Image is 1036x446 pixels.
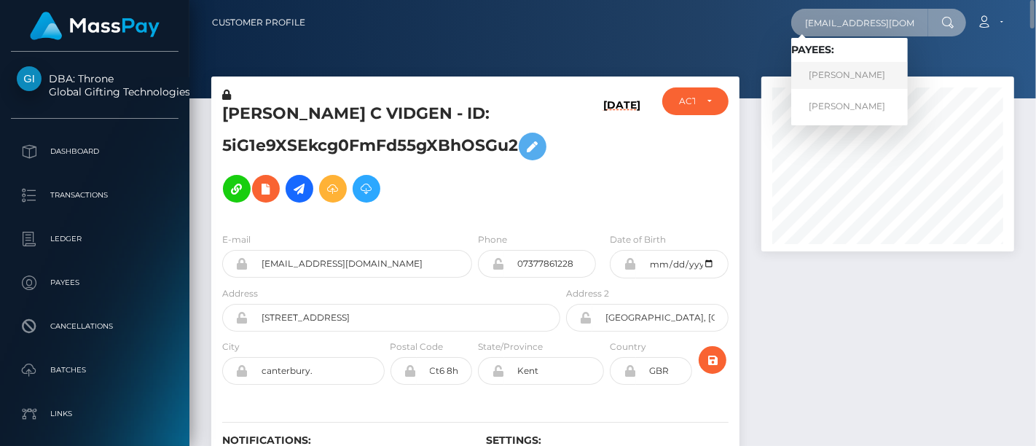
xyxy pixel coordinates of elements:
[222,103,552,210] h5: [PERSON_NAME] C VIDGEN - ID: 5iG1e9XSEkcg0FmFd55gXBhOSGu2
[17,403,173,425] p: Links
[11,72,178,98] span: DBA: Throne Global Gifting Technologies Inc
[791,44,908,56] h6: Payees:
[222,287,258,300] label: Address
[610,340,646,353] label: Country
[17,272,173,294] p: Payees
[791,9,928,36] input: Search...
[222,233,251,246] label: E-mail
[791,62,908,89] a: [PERSON_NAME]
[11,352,178,388] a: Batches
[17,359,173,381] p: Batches
[391,340,444,353] label: Postal Code
[679,95,695,107] div: ACTIVE
[11,133,178,170] a: Dashboard
[791,93,908,120] a: [PERSON_NAME]
[222,340,240,353] label: City
[11,177,178,214] a: Transactions
[17,141,173,163] p: Dashboard
[11,308,178,345] a: Cancellations
[610,233,666,246] label: Date of Birth
[11,265,178,301] a: Payees
[603,99,640,215] h6: [DATE]
[17,316,173,337] p: Cancellations
[17,184,173,206] p: Transactions
[478,340,543,353] label: State/Province
[662,87,729,115] button: ACTIVE
[17,228,173,250] p: Ledger
[11,396,178,432] a: Links
[566,287,609,300] label: Address 2
[17,66,42,91] img: Global Gifting Technologies Inc
[286,175,313,203] a: Initiate Payout
[11,221,178,257] a: Ledger
[212,7,305,38] a: Customer Profile
[478,233,507,246] label: Phone
[30,12,160,40] img: MassPay Logo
